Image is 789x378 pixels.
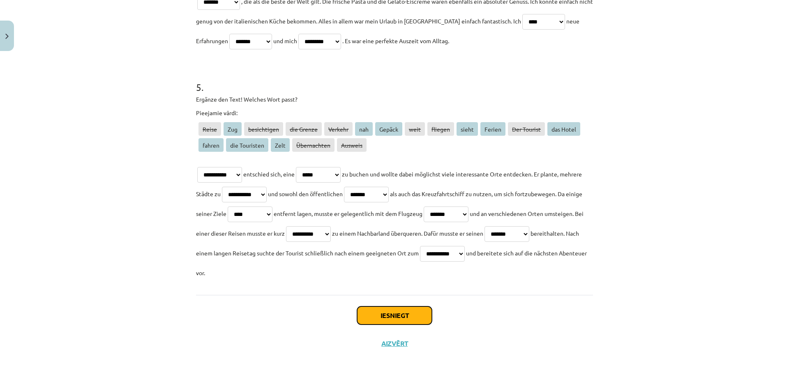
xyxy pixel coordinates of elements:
button: Iesniegt [357,306,432,325]
span: weit [405,122,425,136]
span: und sowohl den öffentlichen [268,190,343,197]
span: Reise [198,122,221,136]
span: Der Tourist [508,122,545,136]
span: besichtigen [244,122,283,136]
span: Ausweis [337,138,367,152]
h1: 5 . [196,67,593,93]
span: die Grenze [286,122,322,136]
span: Ferien [480,122,505,136]
span: die Touristen [226,138,268,152]
span: Gepäck [375,122,402,136]
span: sieht [457,122,478,136]
p: Ergänze den Text! Welches Wort passt? [196,95,593,104]
span: Übernachten [292,138,335,152]
span: Zelt [271,138,290,152]
span: zu buchen und wollte dabei möglichst viele interessante Orte entdecken. Er plante, mehrere Städte zu [196,170,582,197]
span: . Es war eine perfekte Auszeit vom Alltag. [342,37,449,44]
button: Aizvērt [379,339,410,348]
span: das Hotel [547,122,580,136]
p: Pieejamie vārdi: [196,109,593,117]
span: entschied sich, eine [243,170,295,178]
span: fahren [198,138,224,152]
span: Verkehr [324,122,353,136]
span: und mich [273,37,297,44]
span: Zug [224,122,242,136]
span: fliegen [427,122,454,136]
span: entfernt lagen, musste er gelegentlich mit dem Flugzeug [274,210,422,217]
span: nah [355,122,373,136]
img: icon-close-lesson-0947bae3869378f0d4975bcd49f059093ad1ed9edebbc8119c70593378902aed.svg [5,34,9,39]
span: zu einem Nachbarland überqueren. Dafür musste er seinen [332,230,483,237]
